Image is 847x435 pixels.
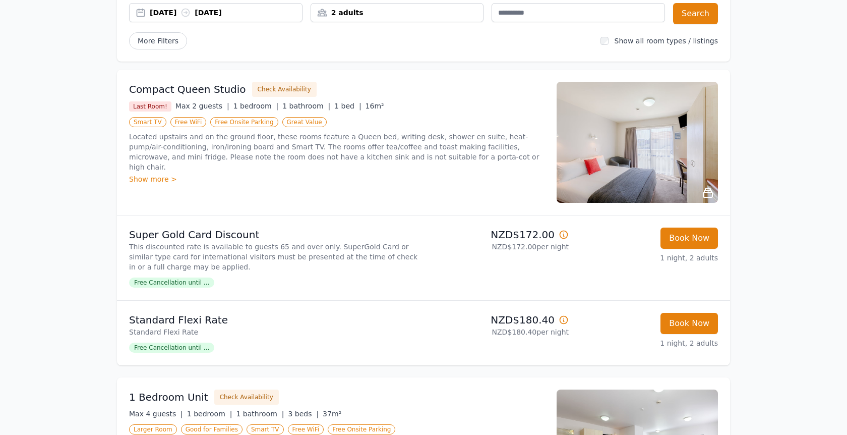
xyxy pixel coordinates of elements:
span: 1 bedroom | [187,410,232,418]
span: 37m² [323,410,341,418]
div: 2 adults [311,8,483,18]
div: [DATE] [DATE] [150,8,302,18]
p: Standard Flexi Rate [129,327,419,337]
span: 1 bathroom | [282,102,330,110]
span: Larger Room [129,424,177,434]
span: Max 4 guests | [129,410,183,418]
span: More Filters [129,32,187,49]
p: NZD$180.40 [428,313,569,327]
span: 16m² [366,102,384,110]
p: Standard Flexi Rate [129,313,419,327]
span: Free WiFi [288,424,324,434]
span: Free WiFi [170,117,207,127]
p: This discounted rate is available to guests 65 and over only. SuperGold Card or similar type card... [129,242,419,272]
span: Free Onsite Parking [210,117,278,127]
span: 1 bathroom | [236,410,284,418]
p: 1 night, 2 adults [577,338,718,348]
button: Book Now [660,228,718,249]
span: Free Cancellation until ... [129,343,214,353]
span: 1 bedroom | [233,102,279,110]
div: Show more > [129,174,544,184]
p: Super Gold Card Discount [129,228,419,242]
span: Free Cancellation until ... [129,278,214,288]
span: Smart TV [247,424,284,434]
h3: 1 Bedroom Unit [129,390,208,404]
span: 3 beds | [288,410,319,418]
p: NZD$172.00 per night [428,242,569,252]
label: Show all room types / listings [615,37,718,45]
span: Good for Families [181,424,243,434]
p: NZD$180.40 per night [428,327,569,337]
p: 1 night, 2 adults [577,253,718,263]
span: Max 2 guests | [175,102,229,110]
button: Check Availability [252,82,317,97]
p: Located upstairs and on the ground floor, these rooms feature a Queen bed, writing desk, shower e... [129,132,544,172]
button: Check Availability [214,390,279,405]
button: Book Now [660,313,718,334]
span: Free Onsite Parking [328,424,395,434]
span: Last Room! [129,101,171,112]
span: Smart TV [129,117,166,127]
span: Great Value [282,117,327,127]
span: 1 bed | [334,102,361,110]
h3: Compact Queen Studio [129,82,246,96]
button: Search [673,3,718,24]
p: NZD$172.00 [428,228,569,242]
